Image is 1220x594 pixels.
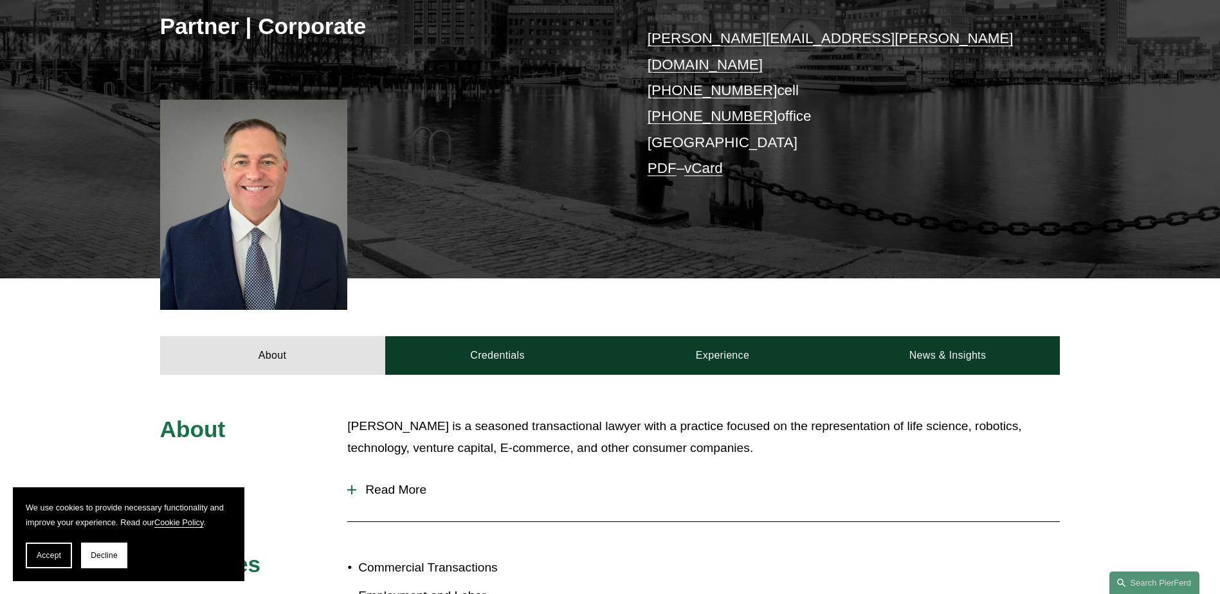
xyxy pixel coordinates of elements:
p: cell office [GEOGRAPHIC_DATA] – [648,26,1023,181]
h3: Partner | Corporate [160,12,610,40]
button: Decline [81,543,127,568]
span: Accept [37,551,61,560]
a: [PHONE_NUMBER] [648,108,778,124]
a: News & Insights [835,336,1060,375]
span: About [160,417,226,442]
p: We use cookies to provide necessary functionality and improve your experience. Read our . [26,500,232,530]
a: vCard [684,160,723,176]
a: [PERSON_NAME][EMAIL_ADDRESS][PERSON_NAME][DOMAIN_NAME] [648,30,1014,72]
a: Experience [610,336,835,375]
p: Commercial Transactions [358,557,610,579]
a: PDF [648,160,677,176]
span: Read More [356,483,1060,497]
a: [PHONE_NUMBER] [648,82,778,98]
a: Credentials [385,336,610,375]
span: Decline [91,551,118,560]
button: Accept [26,543,72,568]
p: [PERSON_NAME] is a seasoned transactional lawyer with a practice focused on the representation of... [347,415,1060,460]
a: About [160,336,385,375]
a: Search this site [1109,571,1199,594]
section: Cookie banner [13,487,244,581]
button: Read More [347,473,1060,507]
a: Cookie Policy [154,517,204,527]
